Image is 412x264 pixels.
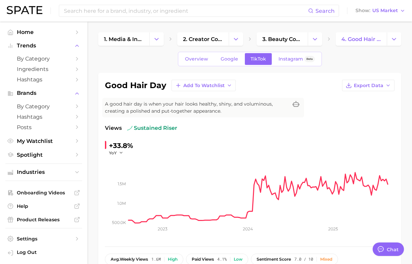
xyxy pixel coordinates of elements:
[177,32,228,46] a: 2. creator content
[183,36,223,42] span: 2. creator content
[117,201,126,206] tspan: 1.0m
[185,56,208,62] span: Overview
[17,138,71,144] span: My Watchlist
[105,81,166,89] h1: good hair day
[341,36,381,42] span: 4. good hair day
[5,88,82,98] button: Brands
[354,83,383,88] span: Export Data
[98,32,149,46] a: 1. media & influencers
[251,56,266,62] span: TikTok
[387,32,401,46] button: Change Category
[17,190,71,196] span: Onboarding Videos
[342,80,395,91] button: Export Data
[5,122,82,133] a: Posts
[17,114,71,120] span: Hashtags
[5,188,82,198] a: Onboarding Videos
[5,150,82,160] a: Spotlight
[217,257,227,262] span: 4.1%
[17,217,71,223] span: Product Releases
[245,53,272,65] a: TikTok
[17,236,71,242] span: Settings
[158,226,167,231] tspan: 2023
[5,201,82,211] a: Help
[355,9,370,12] span: Show
[257,257,291,262] span: sentiment score
[111,257,120,262] abbr: average
[5,41,82,51] button: Trends
[112,220,126,225] tspan: 500.0k
[262,36,302,42] span: 3. beauty content
[151,257,161,262] span: 1.6m
[183,83,225,88] span: Add to Watchlist
[320,257,332,262] div: Mixed
[17,169,71,175] span: Industries
[5,136,82,146] a: My Watchlist
[172,80,236,91] button: Add to Watchlist
[273,53,321,65] a: InstagramBeta
[104,36,144,42] span: 1. media & influencers
[308,32,322,46] button: Change Category
[17,43,71,49] span: Trends
[7,6,42,14] img: SPATE
[5,112,82,122] a: Hashtags
[109,150,117,156] span: YoY
[5,247,82,259] a: Log out. Currently logged in with e-mail jefeinstein@elfbeauty.com.
[294,257,313,262] span: 7.0 / 10
[17,76,71,83] span: Hashtags
[17,124,71,130] span: Posts
[234,257,242,262] div: Low
[221,56,238,62] span: Google
[17,66,71,72] span: Ingredients
[5,74,82,85] a: Hashtags
[109,140,133,151] div: +33.8%
[111,257,148,262] span: weekly views
[5,215,82,225] a: Product Releases
[192,257,214,262] span: paid views
[168,257,178,262] div: High
[328,226,338,231] tspan: 2025
[105,124,122,132] span: Views
[229,32,243,46] button: Change Category
[118,181,126,186] tspan: 1.5m
[105,101,288,115] span: A good hair day is when your hair looks healthy, shiny, and voluminous, creating a polished and p...
[17,90,71,96] span: Brands
[5,234,82,244] a: Settings
[315,8,335,14] span: Search
[5,64,82,74] a: Ingredients
[17,29,71,35] span: Home
[215,53,244,65] a: Google
[109,150,123,156] button: YoY
[17,103,71,110] span: by Category
[5,101,82,112] a: by Category
[278,56,303,62] span: Instagram
[149,32,164,46] button: Change Category
[5,167,82,177] button: Industries
[17,249,77,255] span: Log Out
[354,6,407,15] button: ShowUS Market
[127,124,177,132] span: sustained riser
[17,55,71,62] span: by Category
[17,152,71,158] span: Spotlight
[243,226,253,231] tspan: 2024
[5,27,82,37] a: Home
[257,32,308,46] a: 3. beauty content
[372,9,398,12] span: US Market
[336,32,387,46] a: 4. good hair day
[63,5,308,16] input: Search here for a brand, industry, or ingredient
[17,203,71,209] span: Help
[5,53,82,64] a: by Category
[179,53,214,65] a: Overview
[306,56,313,62] span: Beta
[127,125,133,131] img: sustained riser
